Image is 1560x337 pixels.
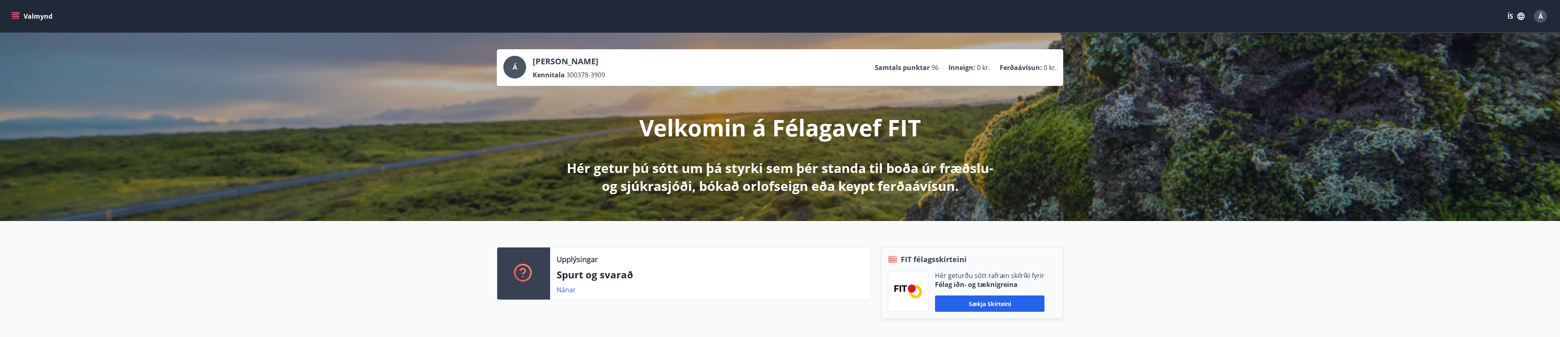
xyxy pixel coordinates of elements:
[533,70,565,79] p: Kennitala
[1503,9,1529,24] button: ÍS
[977,63,990,72] span: 0 kr.
[1044,63,1057,72] span: 0 kr.
[557,254,598,265] p: Upplýsingar
[894,284,922,298] img: FPQVkF9lTnNbbaRSFyT17YYeljoOGk5m51IhT0bO.png
[565,159,995,195] p: Hér getur þú sótt um þá styrki sem þér standa til boða úr fræðslu- og sjúkrasjóði, bókað orlofsei...
[10,9,56,24] button: menu
[557,268,864,282] p: Spurt og svarað
[513,63,517,72] span: Á
[1531,7,1550,26] button: Á
[935,280,1044,289] p: Félag iðn- og tæknigreina
[566,70,605,79] span: 300378-3909
[901,254,967,265] span: FIT félagsskírteini
[935,295,1044,312] button: Sækja skírteini
[875,63,930,72] p: Samtals punktar
[639,112,921,143] p: Velkomin á Félagavef FIT
[533,56,605,67] p: [PERSON_NAME]
[1000,63,1042,72] p: Ferðaávísun :
[935,271,1044,280] p: Hér geturðu sótt rafræn skilríki fyrir
[931,63,939,72] span: 96
[557,285,576,294] a: Nánar
[948,63,975,72] p: Inneign :
[1538,12,1543,21] span: Á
